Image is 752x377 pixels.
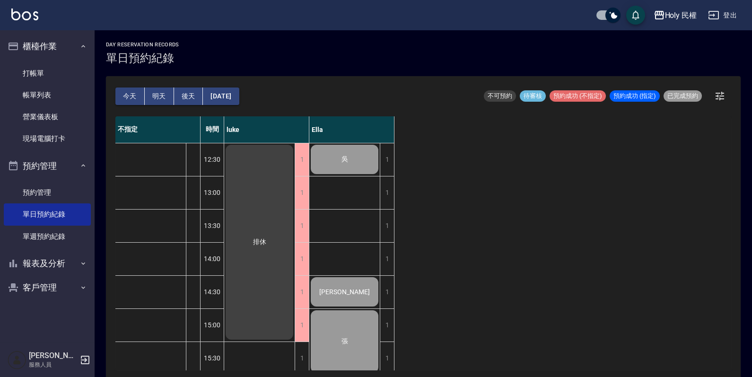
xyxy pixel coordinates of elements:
[295,210,309,242] div: 1
[29,360,77,369] p: 服務人員
[295,143,309,176] div: 1
[8,351,26,369] img: Person
[201,143,224,176] div: 12:30
[115,88,145,105] button: 今天
[4,275,91,300] button: 客戶管理
[704,7,741,24] button: 登出
[4,128,91,149] a: 現場電腦打卡
[4,34,91,59] button: 櫃檯作業
[380,176,394,209] div: 1
[4,203,91,225] a: 單日預約紀錄
[201,209,224,242] div: 13:30
[145,88,174,105] button: 明天
[4,182,91,203] a: 預約管理
[4,62,91,84] a: 打帳單
[650,6,701,25] button: Holy 民權
[201,308,224,342] div: 15:00
[295,342,309,375] div: 1
[317,288,372,296] span: [PERSON_NAME]
[665,9,697,21] div: Holy 民權
[380,309,394,342] div: 1
[106,52,179,65] h3: 單日預約紀錄
[520,92,546,100] span: 待審核
[4,84,91,106] a: 帳單列表
[4,106,91,128] a: 營業儀表板
[550,92,606,100] span: 預約成功 (不指定)
[380,143,394,176] div: 1
[295,276,309,308] div: 1
[115,116,201,143] div: 不指定
[201,242,224,275] div: 14:00
[251,238,268,246] span: 排休
[380,342,394,375] div: 1
[626,6,645,25] button: save
[295,176,309,209] div: 1
[380,276,394,308] div: 1
[174,88,203,105] button: 後天
[11,9,38,20] img: Logo
[201,275,224,308] div: 14:30
[340,155,350,164] span: 吳
[4,251,91,276] button: 報表及分析
[201,342,224,375] div: 15:30
[295,309,309,342] div: 1
[340,337,350,346] span: 張
[664,92,702,100] span: 已完成預約
[4,154,91,178] button: 預約管理
[201,116,224,143] div: 時間
[4,226,91,247] a: 單週預約紀錄
[203,88,239,105] button: [DATE]
[224,116,309,143] div: luke
[610,92,660,100] span: 預約成功 (指定)
[295,243,309,275] div: 1
[106,42,179,48] h2: day Reservation records
[201,176,224,209] div: 13:00
[380,210,394,242] div: 1
[484,92,516,100] span: 不可預約
[309,116,394,143] div: Ella
[29,351,77,360] h5: [PERSON_NAME]
[380,243,394,275] div: 1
